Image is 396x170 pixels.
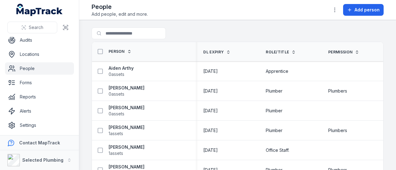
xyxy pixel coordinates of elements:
a: MapTrack [16,4,63,16]
a: Aiden Arthy0assets [109,65,134,77]
strong: [PERSON_NAME] [109,105,144,111]
time: 3/26/2027, 12:00:00 AM [203,127,218,134]
span: Plumber [266,108,282,114]
a: Settings [5,119,74,131]
a: [PERSON_NAME]1assets [109,144,144,156]
span: Search [29,24,43,31]
span: [DATE] [203,147,218,153]
span: [DATE] [203,88,218,93]
a: [PERSON_NAME]0assets [109,85,144,97]
strong: Aiden Arthy [109,65,134,71]
a: People [5,62,74,75]
span: Plumbers [328,127,347,134]
span: [DATE] [203,68,218,74]
strong: [PERSON_NAME] [109,124,144,131]
strong: [PERSON_NAME] [109,85,144,91]
span: Plumber [266,127,282,134]
span: Apprentice [266,68,288,74]
button: Search [7,22,57,33]
span: 0 assets [109,111,124,117]
span: 1 assets [109,131,123,137]
strong: [PERSON_NAME] [109,164,144,170]
span: Plumbers [328,88,347,94]
span: 0 assets [109,71,124,77]
span: [DATE] [203,108,218,113]
a: [PERSON_NAME]0assets [109,105,144,117]
a: Locations [5,48,74,60]
time: 2/11/2032, 12:00:00 AM [203,88,218,94]
span: Office Staff. [266,147,289,153]
h2: People [92,2,148,11]
a: Reports [5,91,74,103]
strong: Contact MapTrack [19,140,60,145]
a: Person [109,49,131,54]
span: Person [109,49,125,54]
a: Audits [5,34,74,46]
span: Role/Title [266,50,289,55]
a: Role/Title [266,50,296,55]
span: DL expiry [203,50,224,55]
span: 1 assets [109,150,123,156]
a: [PERSON_NAME]1assets [109,124,144,137]
a: Permission [328,50,359,55]
a: Forms [5,77,74,89]
span: [DATE] [203,128,218,133]
button: Add person [343,4,384,16]
span: Permission [328,50,352,55]
span: 0 assets [109,91,124,97]
time: 6/15/2025, 12:00:00 AM [203,147,218,153]
strong: Selected Plumbing [22,157,63,163]
span: Add person [355,7,380,13]
strong: [PERSON_NAME] [109,144,144,150]
time: 2/12/2026, 12:00:00 AM [203,108,218,114]
a: Alerts [5,105,74,117]
span: Plumber [266,88,282,94]
span: Add people, edit and more. [92,11,148,17]
a: DL expiry [203,50,230,55]
time: 10/19/2025, 12:00:00 AM [203,68,218,74]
